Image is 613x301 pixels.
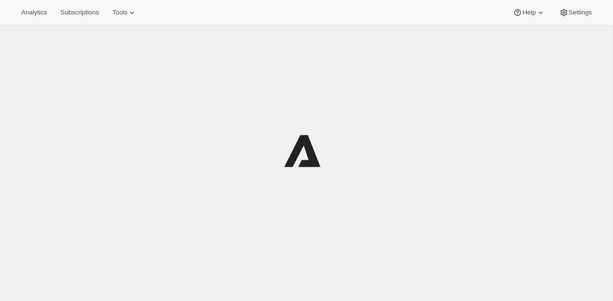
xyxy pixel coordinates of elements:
span: Tools [112,9,127,16]
span: Help [522,9,535,16]
span: Analytics [21,9,47,16]
span: Subscriptions [60,9,99,16]
button: Subscriptions [54,6,105,19]
button: Analytics [15,6,53,19]
button: Tools [107,6,143,19]
span: Settings [569,9,592,16]
button: Help [507,6,551,19]
button: Settings [553,6,598,19]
